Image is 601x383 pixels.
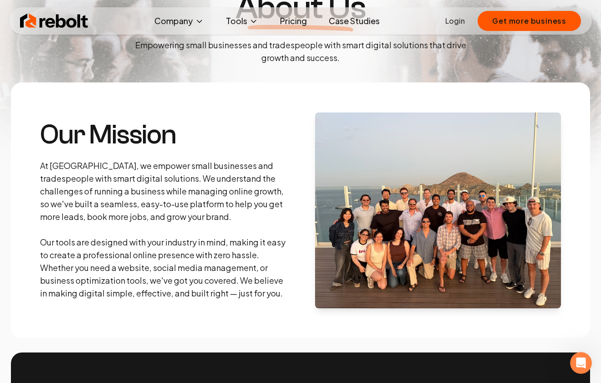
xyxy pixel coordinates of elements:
a: Case Studies [321,12,387,30]
a: Pricing [273,12,314,30]
iframe: Intercom live chat [570,352,592,374]
a: Login [445,15,465,26]
button: Get more business [478,11,581,31]
button: Tools [219,12,265,30]
h3: Our Mission [40,121,286,148]
img: About [315,112,561,308]
p: Empowering small businesses and tradespeople with smart digital solutions that drive growth and s... [127,39,474,64]
img: Rebolt Logo [20,12,88,30]
p: At [GEOGRAPHIC_DATA], we empower small businesses and tradespeople with smart digital solutions. ... [40,159,286,300]
button: Company [147,12,211,30]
